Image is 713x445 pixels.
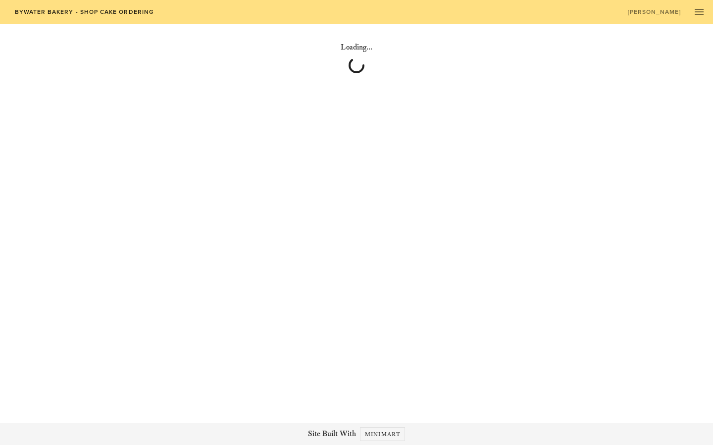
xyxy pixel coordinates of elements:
span: Site Built With [308,428,356,440]
span: Minimart [364,431,401,438]
span: Bywater Bakery - Shop Cake Ordering [14,8,154,15]
a: Bywater Bakery - Shop Cake Ordering [8,5,160,19]
span: [PERSON_NAME] [627,8,681,15]
a: Minimart [360,427,405,441]
h4: Loading... [81,42,632,53]
a: [PERSON_NAME] [621,5,687,19]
